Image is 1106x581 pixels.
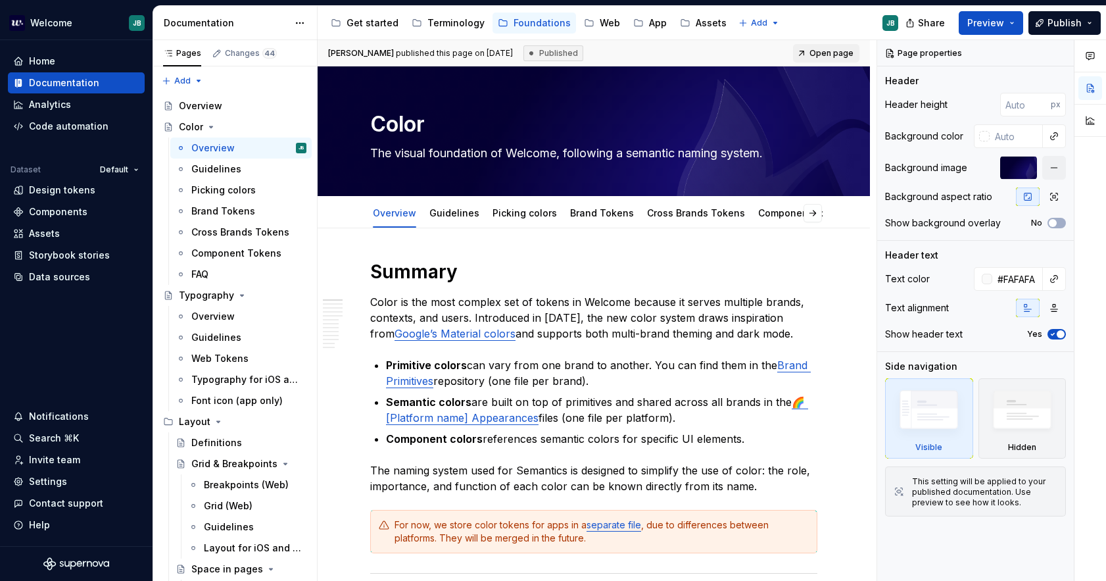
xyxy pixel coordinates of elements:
[170,348,312,369] a: Web Tokens
[368,199,421,226] div: Overview
[8,515,145,536] button: Help
[8,493,145,514] button: Contact support
[600,16,620,30] div: Web
[370,294,817,341] p: Color is the most complex set of tokens in Welcome because it serves multiple brands, contexts, a...
[158,285,312,306] a: Typography
[918,16,945,30] span: Share
[487,199,562,226] div: Picking colors
[170,243,312,264] a: Component Tokens
[183,495,312,517] a: Grid (Web)
[649,16,667,30] div: App
[370,463,817,494] p: The naming system used for Semantics is designed to simplify the use of color: the role, importan...
[183,474,312,495] a: Breakpoints (Web)
[493,207,557,218] a: Picking colors
[170,201,312,222] a: Brand Tokens
[886,18,895,28] div: JB
[1027,329,1042,340] label: Yes
[29,227,60,240] div: Assets
[8,51,145,72] a: Home
[628,13,672,34] a: App
[170,159,312,180] a: Guidelines
[183,538,312,559] a: Layout for iOS and Android
[179,415,210,428] div: Layout
[915,442,942,453] div: Visible
[29,120,108,133] div: Code automation
[751,18,767,28] span: Add
[1028,11,1101,35] button: Publish
[8,245,145,266] a: Storybook stories
[328,48,394,58] span: [PERSON_NAME]
[30,16,72,30] div: Welcome
[158,411,312,432] div: Layout
[325,13,404,34] a: Get started
[179,99,222,113] div: Overview
[395,518,809,545] div: For now, we store color tokens for apps in a , due to differences between platforms. They will be...
[3,9,150,37] button: WelcomeJB
[885,190,992,203] div: Background aspect ratio
[29,98,71,111] div: Analytics
[170,390,312,411] a: Font icon (app only)
[191,205,255,218] div: Brand Tokens
[191,141,235,155] div: Overview
[204,478,289,492] div: Breakpoints (Web)
[885,378,973,459] div: Visible
[978,378,1067,459] div: Hidden
[191,268,208,281] div: FAQ
[183,517,312,538] a: Guidelines
[370,260,817,284] h1: Summary
[565,199,639,226] div: Brand Tokens
[386,394,817,426] p: are built on top of primitives and shared across all brands in the files (one file per platform).
[191,247,281,260] div: Component Tokens
[100,164,128,175] span: Default
[191,184,256,197] div: Picking colors
[29,205,87,218] div: Components
[29,270,90,284] div: Data sources
[191,563,263,576] div: Space in pages
[29,497,103,510] div: Contact support
[8,471,145,492] a: Settings
[570,207,634,218] a: Brand Tokens
[885,301,949,315] div: Text alignment
[8,201,145,222] a: Components
[158,116,312,138] a: Color
[170,264,312,285] a: FAQ
[885,328,963,341] div: Show header text
[170,453,312,474] a: Grid & Breakpoints
[386,357,817,389] p: can vary from one brand to another. You can find them in the repository (one file per brand).
[514,16,571,30] div: Foundations
[758,207,848,218] a: Component Tokens
[386,395,471,409] strong: Semantic colors
[885,216,1001,230] div: Show background overlay
[29,475,67,488] div: Settings
[885,272,930,286] div: Text color
[328,48,513,59] span: published this page on [DATE]
[170,432,312,453] a: Definitions
[959,11,1023,35] button: Preview
[299,141,304,155] div: JB
[43,557,109,570] a: Supernova Logo
[262,48,277,59] span: 44
[386,431,817,447] p: references semantic colors for specific UI elements.
[912,476,1057,508] div: This setting will be applied to your published documentation. Use preview to see how it looks.
[809,48,854,59] span: Open page
[386,359,467,372] strong: Primitive colors
[204,542,304,555] div: Layout for iOS and Android
[158,72,207,90] button: Add
[29,453,80,467] div: Invite team
[885,130,963,143] div: Background color
[170,222,312,243] a: Cross Brands Tokens
[29,518,50,532] div: Help
[29,432,79,445] div: Search ⌘K
[642,199,750,226] div: Cross Brands Tokens
[587,519,641,530] a: separate file
[579,13,625,34] a: Web
[523,45,583,61] div: Published
[225,48,277,59] div: Changes
[191,226,289,239] div: Cross Brands Tokens
[133,18,141,28] div: JB
[8,116,145,137] a: Code automation
[696,16,727,30] div: Assets
[885,74,919,88] div: Header
[8,266,145,288] a: Data sources
[885,360,957,373] div: Side navigation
